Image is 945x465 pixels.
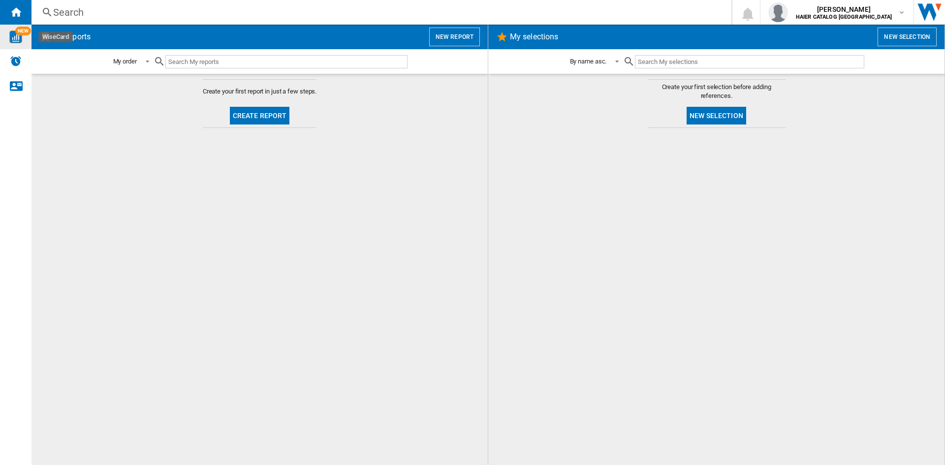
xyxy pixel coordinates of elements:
div: By name asc. [570,58,607,65]
input: Search My selections [635,55,864,68]
button: New selection [687,107,746,124]
span: NEW [15,27,31,35]
span: Create your first report in just a few steps. [203,87,317,96]
div: Search [53,5,706,19]
span: Create your first selection before adding references. [648,83,786,100]
b: HAIER CATALOG [GEOGRAPHIC_DATA] [796,14,892,20]
img: wise-card.svg [9,31,22,43]
img: profile.jpg [768,2,788,22]
button: Create report [230,107,290,124]
button: New selection [878,28,937,46]
h2: My selections [508,28,560,46]
span: [PERSON_NAME] [796,4,892,14]
div: My order [113,58,137,65]
h2: My reports [51,28,93,46]
button: New report [429,28,480,46]
img: alerts-logo.svg [10,55,22,67]
input: Search My reports [165,55,408,68]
